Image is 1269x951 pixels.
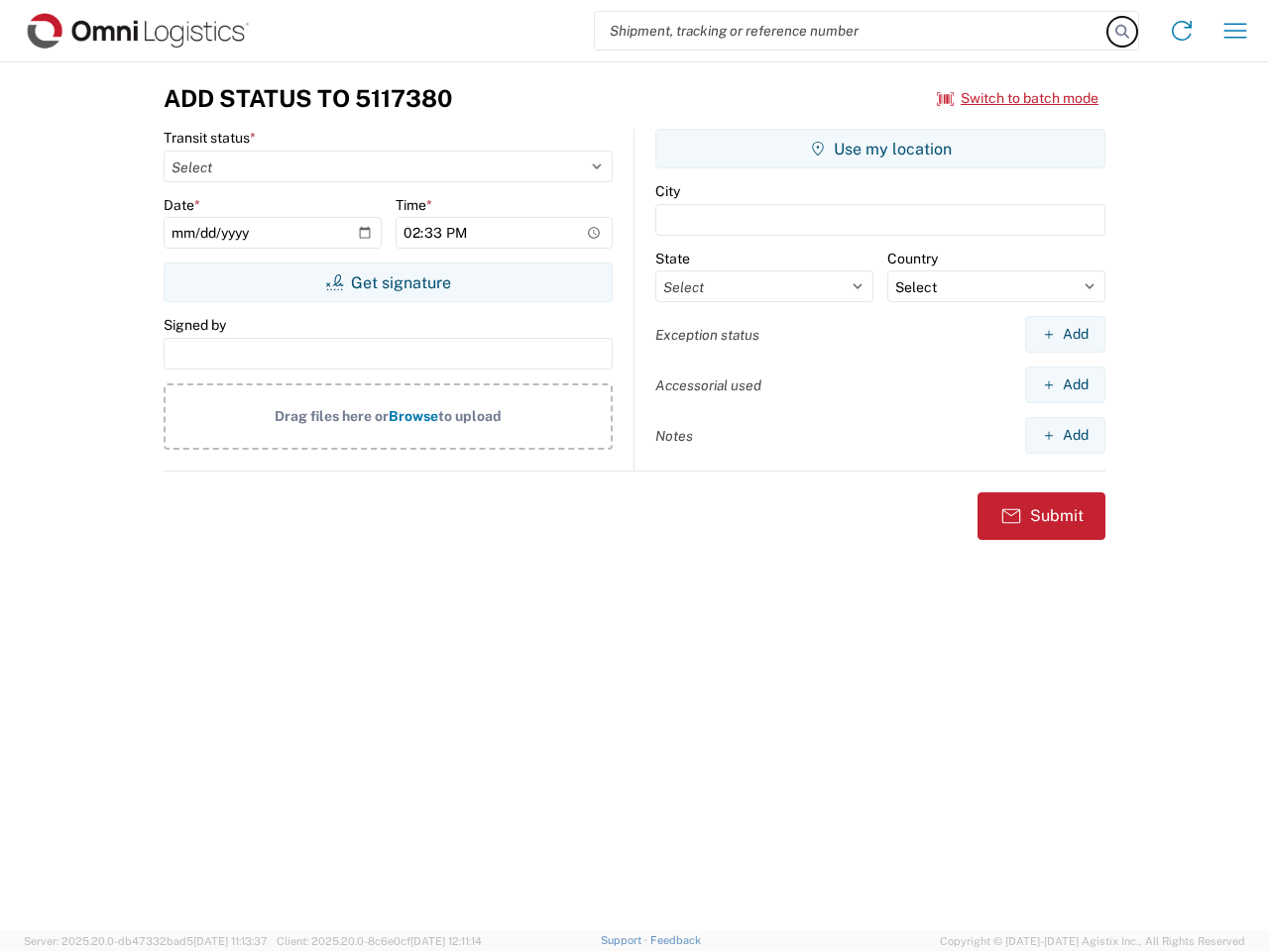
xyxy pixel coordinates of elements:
[887,250,938,267] label: Country
[389,408,438,424] span: Browse
[164,84,452,113] h3: Add Status to 5117380
[164,196,200,214] label: Date
[164,316,226,334] label: Signed by
[940,932,1245,950] span: Copyright © [DATE]-[DATE] Agistix Inc., All Rights Reserved
[1025,417,1105,454] button: Add
[1025,367,1105,403] button: Add
[164,129,256,147] label: Transit status
[655,182,680,200] label: City
[1025,316,1105,353] button: Add
[937,82,1098,115] button: Switch to batch mode
[655,376,761,394] label: Accessorial used
[438,408,502,424] span: to upload
[655,326,759,344] label: Exception status
[978,492,1105,540] button: Submit
[275,408,389,424] span: Drag files here or
[24,935,268,947] span: Server: 2025.20.0-db47332bad5
[396,196,432,214] label: Time
[655,427,693,445] label: Notes
[650,934,701,946] a: Feedback
[193,935,268,947] span: [DATE] 11:13:37
[164,263,613,302] button: Get signature
[601,934,650,946] a: Support
[410,935,482,947] span: [DATE] 12:11:14
[655,250,690,267] label: State
[655,129,1105,168] button: Use my location
[277,935,482,947] span: Client: 2025.20.0-8c6e0cf
[595,12,1108,50] input: Shipment, tracking or reference number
